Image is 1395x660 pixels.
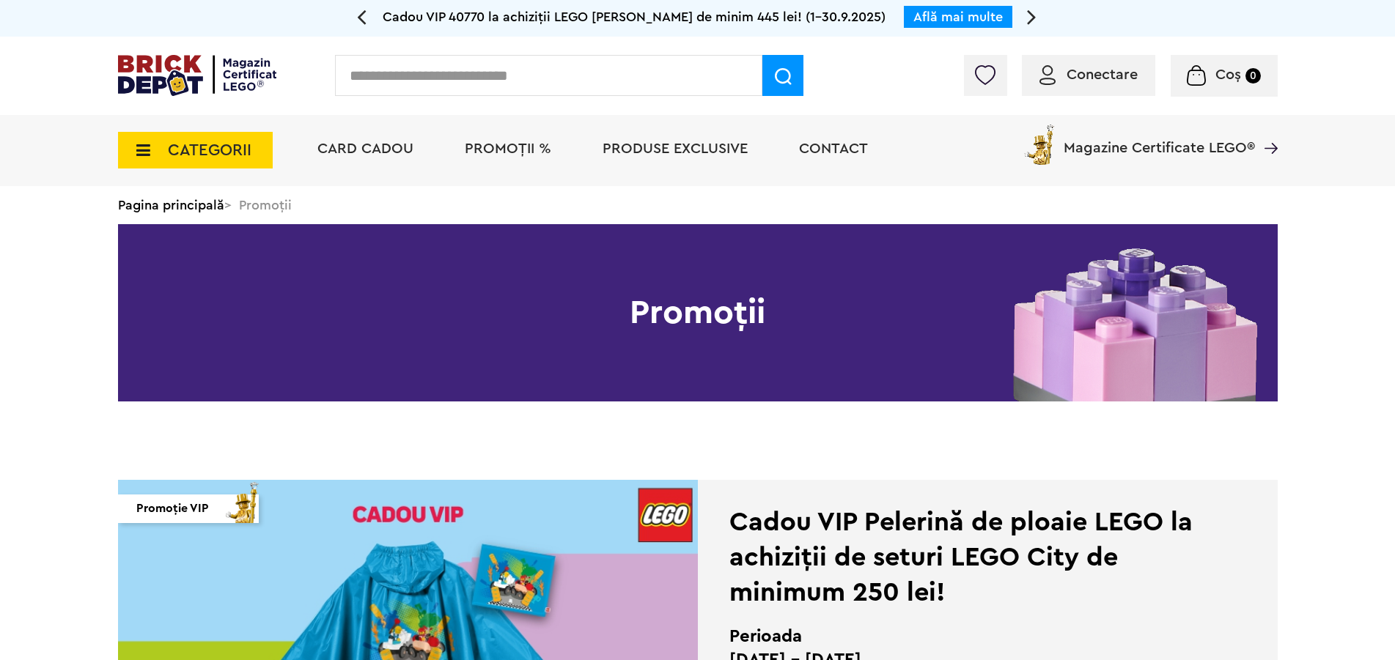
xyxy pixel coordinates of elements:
a: Contact [799,141,868,156]
span: Coș [1215,67,1241,82]
small: 0 [1245,68,1261,84]
span: Magazine Certificate LEGO® [1064,122,1255,155]
a: Află mai multe [913,10,1003,23]
a: Pagina principală [118,199,224,212]
span: Cadou VIP 40770 la achiziții LEGO [PERSON_NAME] de minim 445 lei! (1-30.9.2025) [383,10,886,23]
span: Promoție VIP [136,494,209,523]
h1: Promoții [118,224,1278,401]
img: vip_page_imag.png [219,478,266,523]
a: Card Cadou [317,141,413,156]
a: Produse exclusive [603,141,748,156]
div: > Promoții [118,186,1278,224]
a: Conectare [1039,67,1138,82]
span: Conectare [1067,67,1138,82]
h2: Perioada [729,625,1205,648]
a: PROMOȚII % [465,141,551,156]
div: Cadou VIP Pelerină de ploaie LEGO la achiziții de seturi LEGO City de minimum 250 lei! [729,505,1205,610]
a: Magazine Certificate LEGO® [1255,122,1278,136]
span: CATEGORII [168,142,251,158]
